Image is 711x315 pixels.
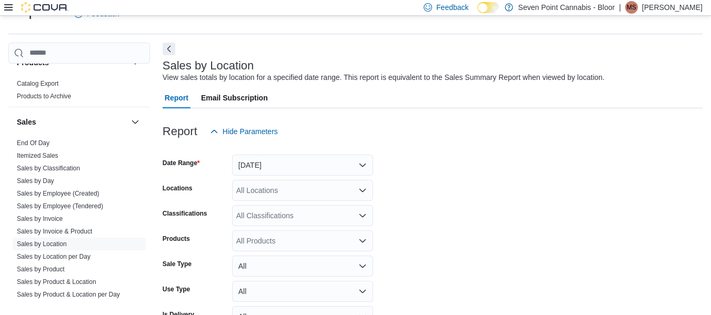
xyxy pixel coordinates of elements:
a: Sales by Employee (Created) [17,190,99,197]
a: Catalog Export [17,80,58,87]
a: Sales by Invoice [17,215,63,222]
p: | [619,1,621,14]
h3: Sales by Location [163,59,254,72]
span: Sales by Product & Location per Day [17,290,120,299]
span: Itemized Sales [17,151,58,160]
span: Sales by Product [17,265,65,273]
button: Open list of options [358,186,367,195]
span: Feedback [436,2,468,13]
a: Sales by Employee (Tendered) [17,202,103,210]
span: Sales by Invoice [17,215,63,223]
span: Email Subscription [201,87,268,108]
button: All [232,281,373,302]
button: All [232,256,373,277]
p: Seven Point Cannabis - Bloor [518,1,615,14]
a: Sales by Product [17,266,65,273]
a: Sales by Product & Location per Day [17,291,120,298]
button: Sales [129,116,142,128]
div: View sales totals by location for a specified date range. This report is equivalent to the Sales ... [163,72,605,83]
a: Sales by Location [17,240,67,248]
div: Products [8,77,150,107]
span: MS [627,1,636,14]
a: Itemized Sales [17,152,58,159]
button: Open list of options [358,237,367,245]
span: Catalog Export [17,79,58,88]
label: Classifications [163,209,207,218]
h3: Sales [17,117,36,127]
a: Products to Archive [17,93,71,100]
a: Sales by Classification [17,165,80,172]
span: Sales by Employee (Created) [17,189,99,198]
button: Products [129,56,142,69]
input: Dark Mode [477,2,499,13]
label: Locations [163,184,193,192]
span: Sales by Location per Day [17,252,91,261]
p: [PERSON_NAME] [642,1,703,14]
span: Sales by Classification [17,164,80,172]
button: Next [163,43,175,55]
span: Products to Archive [17,92,71,100]
button: Open list of options [358,211,367,220]
a: Sales by Day [17,177,54,185]
a: Sales by Invoice & Product [17,228,92,235]
img: Cova [21,2,68,13]
label: Use Type [163,285,190,293]
button: Hide Parameters [206,121,282,142]
label: Products [163,235,190,243]
div: Melissa Schullerer [625,1,638,14]
label: Sale Type [163,260,192,268]
button: Sales [17,117,127,127]
label: Date Range [163,159,200,167]
button: [DATE] [232,155,373,176]
a: End Of Day [17,139,49,147]
span: Hide Parameters [223,126,278,137]
h3: Report [163,125,197,138]
span: Report [165,87,188,108]
a: Sales by Location per Day [17,253,91,260]
span: Dark Mode [477,13,478,14]
a: Sales by Product & Location [17,278,96,286]
span: Sales by Invoice & Product [17,227,92,236]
